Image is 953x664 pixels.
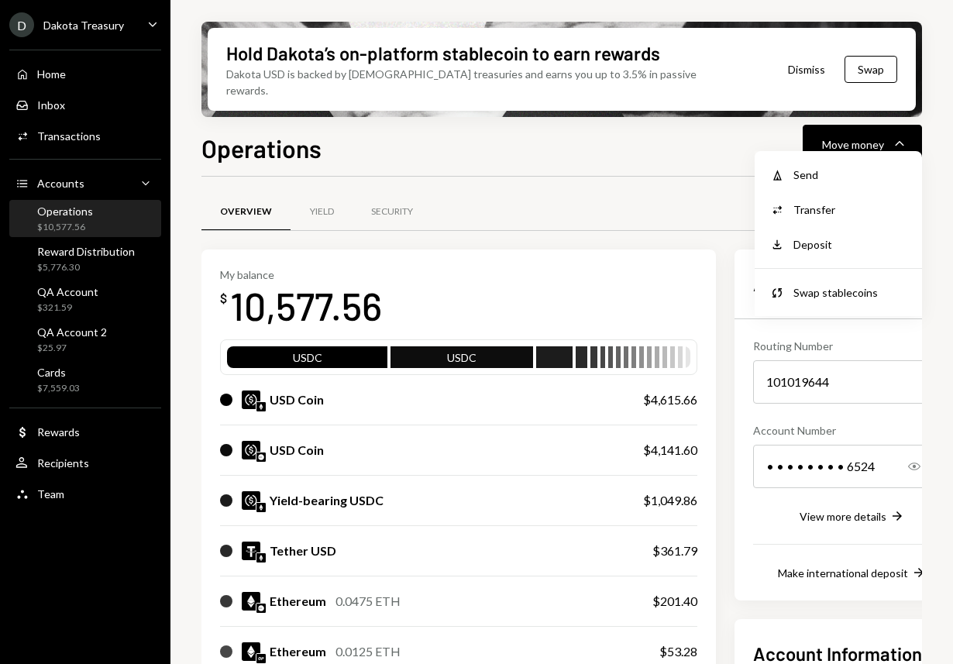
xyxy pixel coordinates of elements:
div: $321.59 [37,301,98,315]
a: Overview [201,192,291,232]
a: Inbox [9,91,161,119]
div: USDC [227,349,387,371]
div: 10,577.56 [230,281,382,330]
img: base-mainnet [256,452,266,462]
button: Make international deposit [778,565,927,582]
div: 0.0475 ETH [335,592,401,611]
div: $4,615.66 [643,390,697,409]
div: $10,577.56 [37,221,93,234]
div: My balance [220,268,382,281]
img: base-mainnet [256,604,266,613]
div: Transactions [37,129,101,143]
div: Account Number [753,422,951,439]
div: Make international deposit [778,566,908,580]
div: Ethereum [270,592,326,611]
a: Home [9,60,161,88]
a: Recipients [9,449,161,476]
img: USDC [242,441,260,459]
a: Team [9,480,161,507]
div: $7,559.03 [37,382,80,395]
div: Inbox [37,98,65,112]
div: • • • • • • • • 6524 [753,445,951,488]
a: Security [353,192,432,232]
div: Reward Distribution [37,245,135,258]
div: 101019644 [753,360,951,404]
div: Dakota Treasury [43,19,124,32]
div: Accounts [37,177,84,190]
div: QA Account [37,285,98,298]
div: Transfer [793,201,907,218]
button: View more details [800,508,905,525]
a: Reward Distribution$5,776.30 [9,240,161,277]
div: Dakota USD is backed by [DEMOGRAPHIC_DATA] treasuries and earns you up to 3.5% in passive rewards. [226,66,730,98]
div: Cards [37,366,80,379]
img: ethereum-mainnet [256,553,266,563]
div: QA Account 2 [37,325,107,339]
a: QA Account$321.59 [9,280,161,318]
a: QA Account 2$25.97 [9,321,161,358]
div: Security [371,205,413,218]
div: USDC [390,349,533,371]
a: Operations$10,577.56 [9,200,161,237]
div: Tether USD [270,542,336,560]
div: Ethereum [270,642,326,661]
img: USDC [242,491,260,510]
div: Send [793,167,907,183]
img: optimism-mainnet [256,654,266,663]
div: USD Coin [270,390,324,409]
div: USD Coin [270,441,324,459]
div: Deposit [793,236,907,253]
div: $ [220,291,227,306]
h2: Account Details [753,271,951,297]
div: 0.0125 ETH [335,642,401,661]
div: Yield [310,205,334,218]
img: ethereum-mainnet [256,503,266,512]
div: Yield-bearing USDC [270,491,384,510]
img: USDC [242,390,260,409]
a: Rewards [9,418,161,446]
div: Routing Number [753,338,951,354]
button: Move money [803,125,922,163]
div: Overview [220,205,272,218]
div: $4,141.60 [643,441,697,459]
img: ETH [242,642,260,661]
a: Accounts [9,169,161,197]
div: Recipients [37,456,89,470]
div: Move money [822,136,884,153]
div: Rewards [37,425,80,439]
div: $25.97 [37,342,107,355]
div: $53.28 [659,642,697,661]
a: Transactions [9,122,161,150]
button: Dismiss [769,51,845,88]
button: Swap [845,56,897,83]
img: USDT [242,542,260,560]
div: $5,776.30 [37,261,135,274]
div: Team [37,487,64,501]
a: Yield [291,192,353,232]
div: $201.40 [652,592,697,611]
div: Home [37,67,66,81]
div: Operations [37,205,93,218]
div: $1,049.86 [643,491,697,510]
img: ethereum-mainnet [256,402,266,411]
div: D [9,12,34,37]
img: ETH [242,592,260,611]
a: Cards$7,559.03 [9,361,161,398]
div: $361.79 [652,542,697,560]
div: Swap stablecoins [793,284,907,301]
div: View more details [800,510,886,523]
div: Hold Dakota’s on-platform stablecoin to earn rewards [226,40,660,66]
h1: Operations [201,132,322,163]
